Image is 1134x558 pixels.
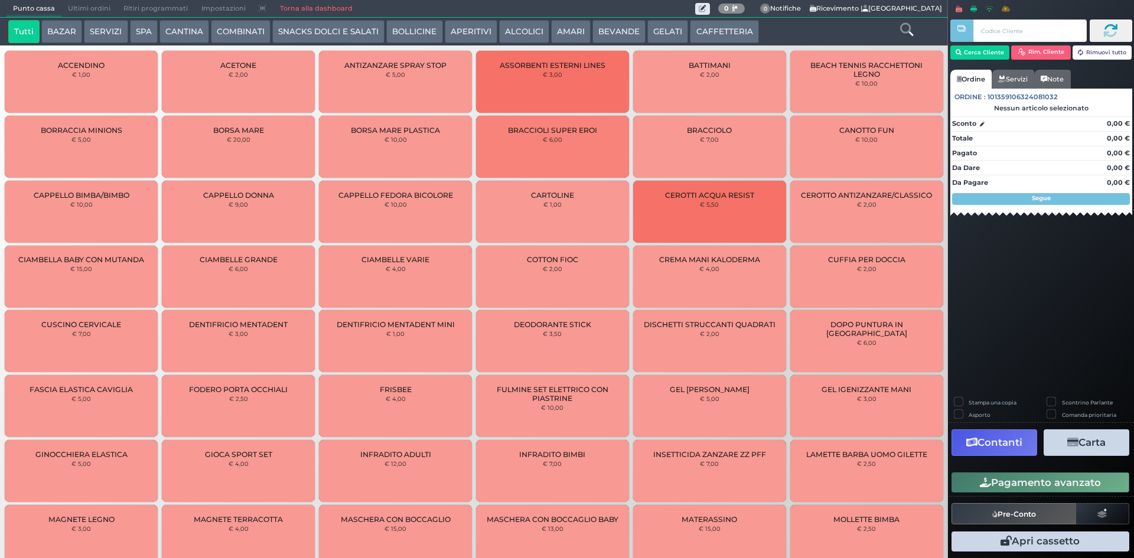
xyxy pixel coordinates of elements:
span: CUSCINO CERVICALE [41,320,121,329]
button: COMBINATI [211,20,271,44]
small: € 4,00 [386,395,406,402]
span: CREMA MANI KALODERMA [659,255,760,264]
span: ASSORBENTI ESTERNI LINES [500,61,605,70]
span: DOPO PUNTURA IN [GEOGRAPHIC_DATA] [800,320,933,338]
button: Contanti [951,429,1037,456]
strong: Totale [952,134,973,142]
span: Impostazioni [195,1,252,17]
span: MOLLETTE BIMBA [833,515,900,524]
small: € 9,00 [229,201,248,208]
span: MAGNETE LEGNO [48,515,115,524]
span: CIAMBELLE GRANDE [200,255,278,264]
span: ANTIZANZARE SPRAY STOP [344,61,447,70]
button: Cerca Cliente [950,45,1010,60]
small: € 6,00 [857,339,876,346]
small: € 7,00 [700,136,719,143]
strong: 0,00 € [1107,178,1130,187]
small: € 1,00 [72,71,90,78]
strong: Segue [1032,194,1051,202]
small: € 7,00 [543,460,562,467]
span: INFRADITO ADULTI [360,450,431,459]
small: € 15,00 [70,265,92,272]
small: € 10,00 [541,404,563,411]
span: MAGNETE TERRACOTTA [194,515,283,524]
small: € 2,00 [700,330,719,337]
button: BEVANDE [592,20,646,44]
span: DENTIFRICIO MENTADENT [189,320,288,329]
small: € 6,00 [229,265,248,272]
button: Rim. Cliente [1011,45,1071,60]
span: ACCENDINO [58,61,105,70]
small: € 2,50 [857,460,876,467]
button: Tutti [8,20,40,44]
small: € 1,00 [543,201,562,208]
small: € 12,00 [384,460,406,467]
small: € 7,00 [700,460,719,467]
span: 101359106324081032 [988,92,1058,102]
span: 0 [760,4,771,14]
span: FASCIA ELASTICA CAVIGLIA [30,385,133,394]
button: CANTINA [159,20,209,44]
span: COTTON FIOC [527,255,578,264]
span: CAPPELLO BIMBA/BIMBO [34,191,129,200]
small: € 4,00 [699,265,719,272]
small: € 4,00 [386,265,406,272]
label: Comanda prioritaria [1062,411,1116,419]
small: € 4,00 [229,460,249,467]
span: DEODORANTE STICK [514,320,591,329]
small: € 5,00 [386,71,405,78]
small: € 10,00 [70,201,93,208]
span: BORSA MARE [213,126,264,135]
small: € 1,00 [386,330,405,337]
label: Stampa una copia [969,399,1016,406]
div: Nessun articolo selezionato [950,104,1132,112]
small: € 2,00 [700,71,719,78]
small: € 2,00 [857,265,876,272]
small: € 2,00 [857,201,876,208]
button: CAFFETTERIA [690,20,758,44]
span: BORSA MARE PLASTICA [351,126,440,135]
button: Carta [1044,429,1129,456]
span: LAMETTE BARBA UOMO GILETTE [806,450,927,459]
small: € 6,00 [543,136,562,143]
span: FULMINE SET ELETTRICO CON PIASTRINE [486,385,619,403]
a: Ordine [950,70,992,89]
button: ALCOLICI [499,20,549,44]
span: MATERASSINO [682,515,737,524]
small: € 10,00 [384,136,407,143]
small: € 10,00 [855,80,878,87]
button: Rimuovi tutto [1073,45,1132,60]
a: Torna alla dashboard [273,1,359,17]
label: Asporto [969,411,990,419]
span: DENTIFRICIO MENTADENT MINI [337,320,455,329]
span: FRISBEE [380,385,412,394]
span: CEROTTI ACQUA RESIST [665,191,754,200]
small: € 20,00 [227,136,250,143]
small: € 3,00 [543,71,562,78]
span: CARTOLINE [531,191,574,200]
span: Ritiri programmati [117,1,194,17]
small: € 5,00 [71,395,91,402]
small: € 10,00 [855,136,878,143]
span: FODERO PORTA OCCHIALI [189,385,288,394]
small: € 3,50 [543,330,562,337]
small: € 2,50 [857,525,876,532]
small: € 15,00 [699,525,721,532]
span: CAPPELLO DONNA [203,191,274,200]
span: CIAMBELLE VARIE [361,255,429,264]
button: Apri cassetto [951,531,1129,552]
span: MASCHERA CON BOCCAGLIO [341,515,451,524]
span: DISCHETTI STRUCCANTI QUADRATI [644,320,775,329]
button: SNACKS DOLCI E SALATI [272,20,384,44]
span: GEL [PERSON_NAME] [670,385,750,394]
small: € 5,50 [700,201,719,208]
strong: 0,00 € [1107,164,1130,172]
small: € 10,00 [384,201,407,208]
button: BOLLICINE [386,20,442,44]
button: SPA [130,20,158,44]
small: € 3,00 [229,330,248,337]
button: GELATI [647,20,688,44]
span: BORRACCIA MINIONS [41,126,122,135]
input: Codice Cliente [973,19,1086,42]
span: CEROTTO ANTIZANZARE/CLASSICO [801,191,932,200]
